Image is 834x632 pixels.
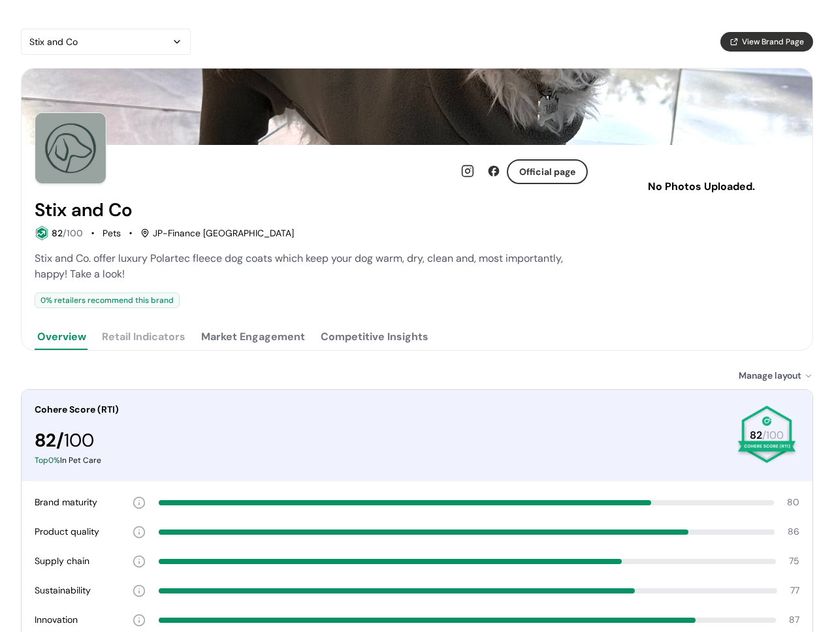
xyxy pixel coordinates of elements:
span: 82 [52,227,63,239]
div: 86 [788,525,799,539]
div: 87 percent [159,618,776,623]
button: Official page [507,159,588,184]
span: Top 0 % [35,455,60,466]
button: Retail Indicators [99,324,188,350]
div: Brand maturity [35,496,97,509]
div: Innovation [35,613,78,627]
div: 80 percent [159,500,774,505]
div: Pets [103,227,121,240]
span: 82 [750,428,762,442]
div: JP-Finance [GEOGRAPHIC_DATA] [140,227,294,240]
div: 0 % retailers recommend this brand [35,292,180,308]
img: Brand Photo [35,112,106,184]
h2: Stix and Co [35,200,133,221]
button: Market Engagement [199,324,308,350]
button: View Brand Page [720,32,813,52]
div: 82 / [35,427,726,454]
div: Supply chain [35,554,89,568]
div: 75 percent [159,559,776,564]
div: In Pet Care [35,454,726,466]
span: Stix and Co. offer luxury Polartec fleece dog coats which keep your dog warm, dry, clean and, mos... [35,251,563,281]
div: Sustainability [35,584,91,597]
div: Stix and Co [29,34,169,50]
span: View Brand Page [742,36,804,48]
p: No Photos Uploaded. [624,179,778,195]
img: Brand cover image [22,69,812,145]
div: Cohere Score (RTI) [35,403,726,417]
button: Competitive Insights [318,324,431,350]
span: /100 [762,428,784,442]
button: Overview [35,324,89,350]
div: 75 [789,554,799,568]
div: 77 percent [159,588,777,593]
div: 80 [787,496,799,509]
div: 86 percent [159,529,775,535]
span: 100 [64,428,94,452]
div: Product quality [35,525,99,539]
div: 77 [790,584,799,597]
div: 87 [789,613,799,627]
span: /100 [63,227,83,239]
div: Manage layout [739,369,813,383]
